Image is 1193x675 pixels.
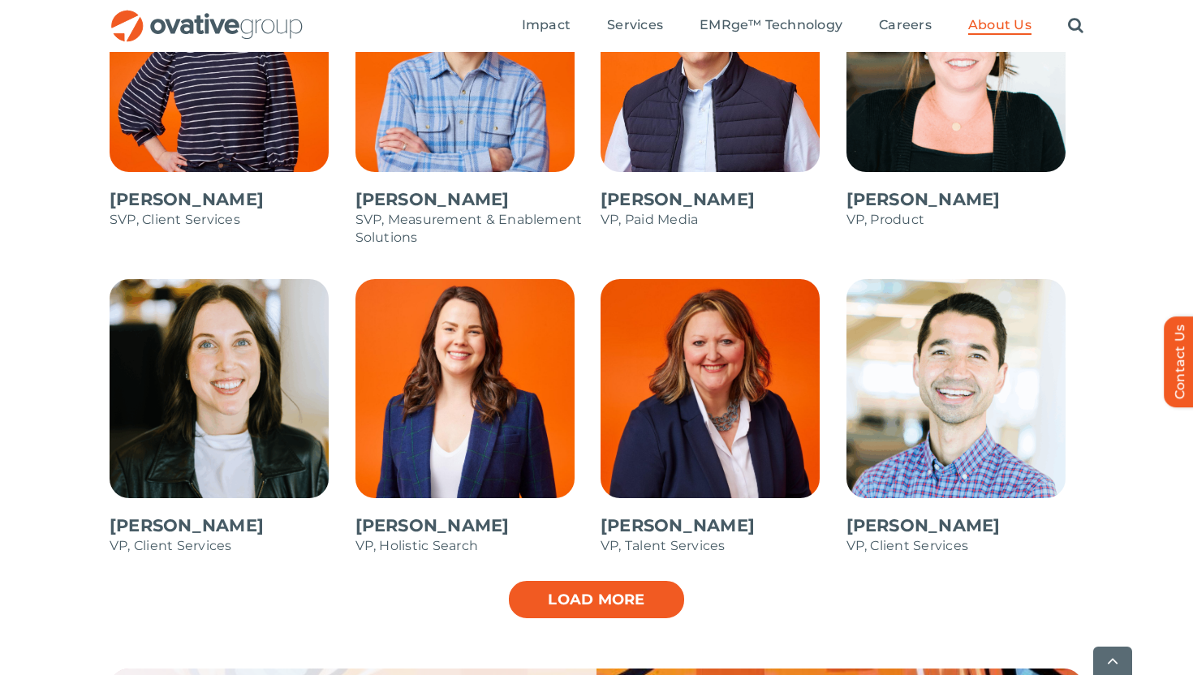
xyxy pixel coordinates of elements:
[607,17,663,33] span: Services
[879,17,932,35] a: Careers
[607,17,663,35] a: Services
[700,17,842,33] span: EMRge™ Technology
[522,17,571,35] a: Impact
[507,579,686,620] a: Load more
[700,17,842,35] a: EMRge™ Technology
[1068,17,1083,35] a: Search
[968,17,1031,33] span: About Us
[968,17,1031,35] a: About Us
[879,17,932,33] span: Careers
[522,17,571,33] span: Impact
[110,8,304,24] a: OG_Full_horizontal_RGB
